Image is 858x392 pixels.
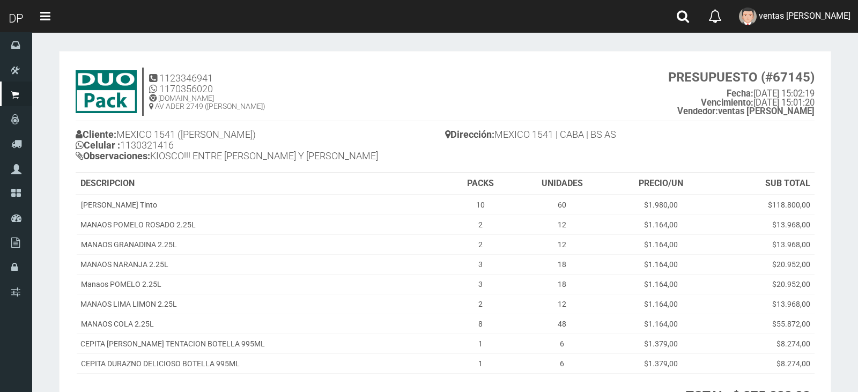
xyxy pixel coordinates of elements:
h4: MEXICO 1541 | CABA | BS AS [445,127,815,145]
td: $8.274,00 [712,353,815,373]
td: CEPITA DURAZNO DELICIOSO BOTELLA 995ML [76,353,446,373]
td: [PERSON_NAME] Tinto [76,195,446,215]
strong: Vencimiento: [701,98,753,108]
th: PACKS [446,173,514,195]
td: 2 [446,215,514,234]
td: $1.164,00 [610,254,712,274]
td: $20.952,00 [712,274,815,294]
td: MANAOS NARANJA 2.25L [76,254,446,274]
b: Celular : [76,139,120,151]
td: 3 [446,254,514,274]
th: PRECIO/UN [610,173,712,195]
td: $1.379,00 [610,334,712,353]
td: MANAOS GRANADINA 2.25L [76,234,446,254]
td: 48 [514,314,610,334]
td: 1 [446,334,514,353]
td: 12 [514,294,610,314]
td: $13.968,00 [712,215,815,234]
td: $13.968,00 [712,294,815,314]
td: 12 [514,234,610,254]
b: Cliente: [76,129,116,140]
td: MANAOS COLA 2.25L [76,314,446,334]
td: 6 [514,353,610,373]
td: 1 [446,353,514,373]
td: 6 [514,334,610,353]
small: [DATE] 15:02:19 [DATE] 15:01:20 [668,70,815,116]
th: DESCRIPCION [76,173,446,195]
td: 18 [514,254,610,274]
img: 9k= [76,70,137,113]
td: $1.980,00 [610,195,712,215]
img: User Image [739,8,757,25]
td: $20.952,00 [712,254,815,274]
th: UNIDADES [514,173,610,195]
b: Dirección: [445,129,494,140]
td: $8.274,00 [712,334,815,353]
td: $118.800,00 [712,195,815,215]
td: 2 [446,234,514,254]
h5: [DOMAIN_NAME] AV ADER 2749 ([PERSON_NAME]) [149,94,265,111]
td: 8 [446,314,514,334]
td: $1.164,00 [610,215,712,234]
h4: 1123346941 1170356020 [149,73,265,94]
strong: PRESUPUESTO (#67145) [668,70,815,85]
td: 2 [446,294,514,314]
td: $1.164,00 [610,294,712,314]
td: $1.379,00 [610,353,712,373]
td: $1.164,00 [610,274,712,294]
td: $1.164,00 [610,314,712,334]
h4: MEXICO 1541 ([PERSON_NAME]) 1130321416 KIOSCO!!! ENTRE [PERSON_NAME] Y [PERSON_NAME] [76,127,445,166]
td: 18 [514,274,610,294]
strong: Vendedor: [677,106,718,116]
td: CEPITA [PERSON_NAME] TENTACION BOTELLA 995ML [76,334,446,353]
b: Observaciones: [76,150,150,161]
td: 10 [446,195,514,215]
td: $1.164,00 [610,234,712,254]
strong: Fecha: [727,88,753,99]
td: MANAOS LIMA LIMON 2.25L [76,294,446,314]
td: 60 [514,195,610,215]
b: ventas [PERSON_NAME] [677,106,815,116]
span: ventas [PERSON_NAME] [759,11,850,21]
td: $13.968,00 [712,234,815,254]
th: SUB TOTAL [712,173,815,195]
td: 12 [514,215,610,234]
td: MANAOS POMELO ROSADO 2.25L [76,215,446,234]
td: 3 [446,274,514,294]
td: Manaos POMELO 2.25L [76,274,446,294]
td: $55.872,00 [712,314,815,334]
